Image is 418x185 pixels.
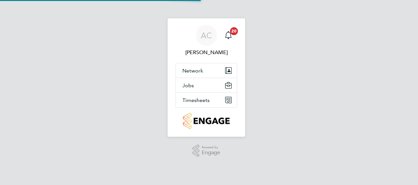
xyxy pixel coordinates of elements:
span: AC [201,31,212,40]
a: Powered byEngage [193,145,221,157]
a: AC[PERSON_NAME] [175,25,237,56]
span: Alex Carroll [175,49,237,56]
span: Jobs [182,82,194,89]
img: countryside-properties-logo-retina.png [183,113,229,129]
span: Powered by [202,145,220,150]
button: Jobs [176,78,237,92]
nav: Main navigation [168,18,245,137]
span: Timesheets [182,97,210,103]
a: Go to home page [175,113,237,129]
button: Timesheets [176,93,237,107]
span: 20 [230,27,238,35]
a: 20 [222,25,235,46]
span: Engage [202,150,220,155]
button: Network [176,63,237,78]
span: Network [182,68,203,74]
